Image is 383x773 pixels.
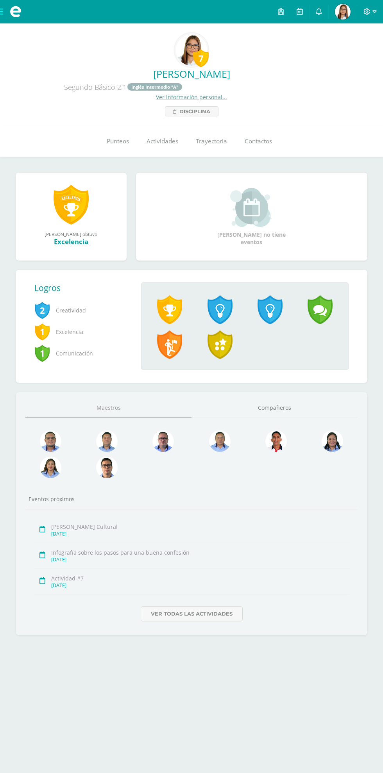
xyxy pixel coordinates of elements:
a: Inglés Intermedio "A" [127,83,182,91]
div: [DATE] [51,556,349,563]
a: [PERSON_NAME] [6,67,377,80]
div: [PERSON_NAME] no tiene eventos [213,188,291,246]
img: b3275fa016b95109afc471d3b448d7ac.png [96,457,118,478]
img: 4a7f7f1a360f3d8e2a3425f4c4febaf9.png [322,430,343,452]
span: Actividades [147,137,178,146]
div: [DATE] [51,530,349,537]
img: 99962f3fa423c9b8099341731b303440.png [40,430,61,452]
img: event_small.png [230,188,273,227]
img: 2ac039123ac5bd71a02663c3aa063ac8.png [96,430,118,452]
div: Eventos próximos [25,495,358,503]
a: Maestros [25,398,191,418]
a: Ver información personal... [156,93,227,101]
a: Punteos [98,126,138,157]
a: Ver todas las actividades [141,606,243,621]
img: d4ee8d7d82c146dd22668211e9ec6e2f.png [176,34,207,66]
img: 2efff582389d69505e60b50fc6d5bd41.png [209,430,231,452]
div: [DATE] [51,582,349,589]
div: Infografía sobre los pasos para una buena confesión [51,549,349,556]
a: Disciplina [165,106,218,116]
div: Logros [34,282,135,293]
span: Punteos [107,137,129,146]
a: Trayectoria [187,126,236,157]
span: Comunicación [34,343,129,364]
a: Compañeros [191,398,358,418]
div: [PERSON_NAME] obtuvo [23,231,119,237]
div: Actividad #7 [51,575,349,582]
span: 1 [34,323,50,341]
span: 1 [34,344,50,362]
img: 72fdff6db23ea16c182e3ba03ce826f1.png [40,457,61,478]
div: Segundo Básico 2.1 [6,80,241,93]
img: 30ea9b988cec0d4945cca02c4e803e5a.png [152,430,174,452]
div: [PERSON_NAME] Cultural [51,523,349,530]
img: eb3353383a6f38538fc46653588a2f8c.png [335,4,351,20]
img: 89a3ce4a01dc90e46980c51de3177516.png [265,430,287,452]
span: Excelencia [34,321,129,343]
a: Contactos [236,126,281,157]
div: 7 [193,49,209,67]
a: Actividades [138,126,187,157]
span: Contactos [245,137,272,146]
span: Trayectoria [196,137,227,146]
span: 2 [34,301,50,319]
div: Excelencia [23,237,119,246]
span: Creatividad [34,300,129,321]
span: Disciplina [179,107,210,116]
